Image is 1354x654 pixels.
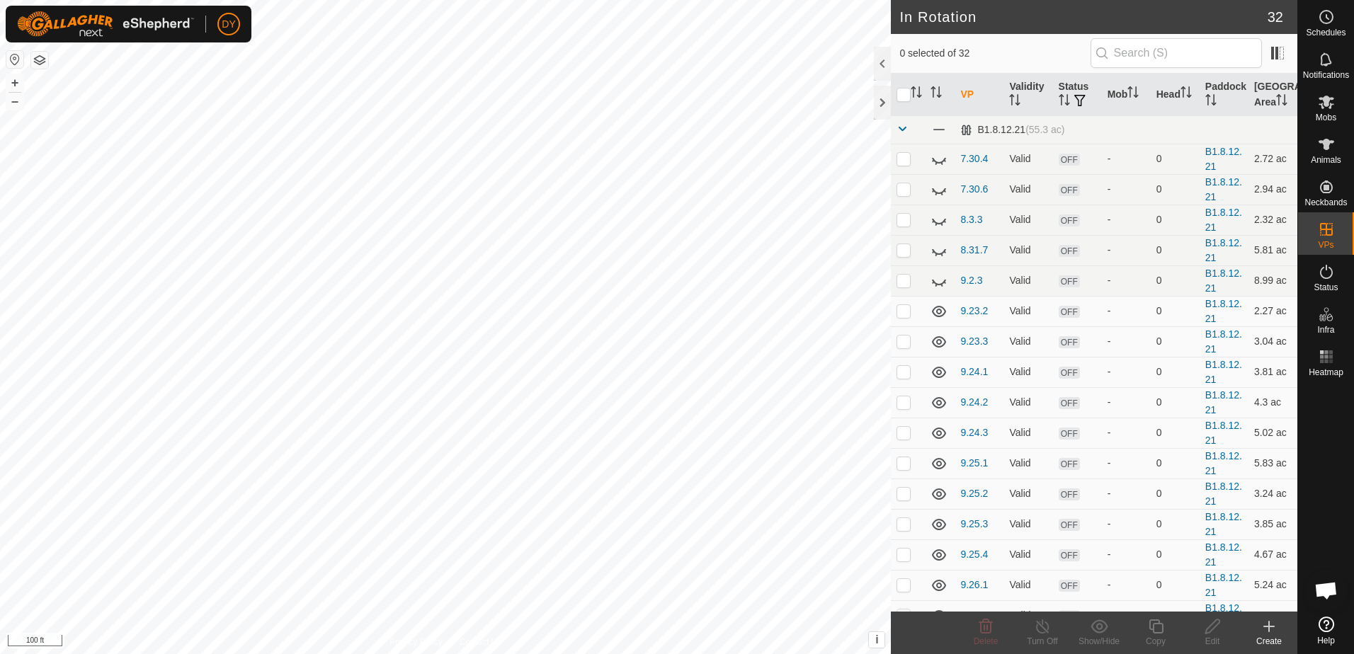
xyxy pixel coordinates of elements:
[6,93,23,110] button: –
[960,579,988,590] a: 9.26.1
[1205,268,1242,294] a: B1.8.12.21
[960,335,988,347] a: 9.23.3
[1108,243,1145,258] div: -
[1059,549,1080,561] span: OFF
[1108,608,1145,623] div: -
[1316,113,1336,122] span: Mobs
[960,518,988,529] a: 9.25.3
[1059,306,1080,318] span: OFF
[1003,296,1052,326] td: Valid
[1205,176,1242,202] a: B1.8.12.21
[1248,205,1297,235] td: 2.32 ac
[1003,357,1052,387] td: Valid
[1151,235,1200,265] td: 0
[869,632,884,648] button: i
[1311,156,1341,164] span: Animals
[1248,265,1297,296] td: 8.99 ac
[1181,88,1192,100] p-sorticon: Activate to sort
[1205,602,1242,629] a: B1.8.12.21
[1071,635,1127,648] div: Show/Hide
[1108,456,1145,471] div: -
[960,366,988,377] a: 9.24.1
[1091,38,1262,68] input: Search (S)
[1059,488,1080,500] span: OFF
[1205,481,1242,507] a: B1.8.12.21
[1205,237,1242,263] a: B1.8.12.21
[1059,154,1080,166] span: OFF
[1059,275,1080,287] span: OFF
[1248,326,1297,357] td: 3.04 ac
[1205,298,1242,324] a: B1.8.12.21
[1108,486,1145,501] div: -
[960,457,988,469] a: 9.25.1
[1059,458,1080,470] span: OFF
[1108,304,1145,319] div: -
[17,11,194,37] img: Gallagher Logo
[1003,539,1052,570] td: Valid
[1248,478,1297,509] td: 3.24 ac
[899,8,1267,25] h2: In Rotation
[1151,326,1200,357] td: 0
[1003,326,1052,357] td: Valid
[1248,296,1297,326] td: 2.27 ac
[1205,328,1242,355] a: B1.8.12.21
[960,396,988,408] a: 9.24.2
[1248,600,1297,631] td: 5.66 ac
[931,88,942,100] p-sorticon: Activate to sort
[1151,387,1200,418] td: 0
[1003,265,1052,296] td: Valid
[1108,151,1145,166] div: -
[1059,184,1080,196] span: OFF
[1318,241,1333,249] span: VPs
[1003,387,1052,418] td: Valid
[1003,144,1052,174] td: Valid
[1151,509,1200,539] td: 0
[460,636,501,648] a: Contact Us
[1205,450,1242,476] a: B1.8.12.21
[1248,448,1297,478] td: 5.83 ac
[1317,636,1335,645] span: Help
[1151,74,1200,116] th: Head
[1151,144,1200,174] td: 0
[1059,397,1080,409] span: OFF
[1248,539,1297,570] td: 4.67 ac
[1108,395,1145,410] div: -
[1248,357,1297,387] td: 3.81 ac
[960,427,988,438] a: 9.24.3
[1303,71,1349,79] span: Notifications
[6,74,23,91] button: +
[1009,96,1020,108] p-sorticon: Activate to sort
[960,214,982,225] a: 8.3.3
[1108,182,1145,197] div: -
[1127,635,1184,648] div: Copy
[1059,336,1080,348] span: OFF
[1314,283,1338,292] span: Status
[1003,74,1052,116] th: Validity
[1305,569,1348,612] div: Open chat
[1127,88,1139,100] p-sorticon: Activate to sort
[1248,174,1297,205] td: 2.94 ac
[1248,570,1297,600] td: 5.24 ac
[1151,174,1200,205] td: 0
[1003,174,1052,205] td: Valid
[1184,635,1241,648] div: Edit
[1108,425,1145,440] div: -
[1205,572,1242,598] a: B1.8.12.21
[1205,96,1217,108] p-sorticon: Activate to sort
[1108,334,1145,349] div: -
[1003,418,1052,448] td: Valid
[1205,359,1242,385] a: B1.8.12.21
[1108,365,1145,379] div: -
[1108,578,1145,592] div: -
[1309,368,1343,377] span: Heatmap
[1306,28,1346,37] span: Schedules
[960,275,982,286] a: 9.2.3
[1003,509,1052,539] td: Valid
[1205,420,1242,446] a: B1.8.12.21
[389,636,443,648] a: Privacy Policy
[1151,205,1200,235] td: 0
[960,244,988,256] a: 8.31.7
[1151,570,1200,600] td: 0
[1003,570,1052,600] td: Valid
[1248,144,1297,174] td: 2.72 ac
